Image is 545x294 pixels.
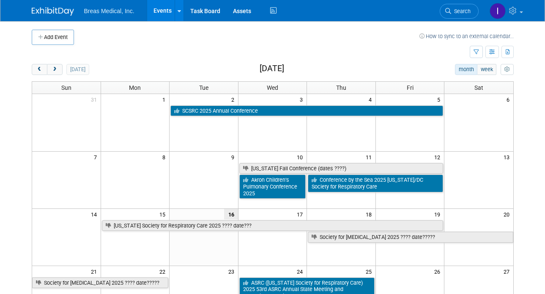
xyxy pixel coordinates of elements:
[365,209,375,219] span: 18
[61,84,71,91] span: Sun
[159,209,169,219] span: 15
[455,64,477,75] button: month
[407,84,414,91] span: Fri
[230,152,238,162] span: 9
[199,84,208,91] span: Tue
[365,152,375,162] span: 11
[368,94,375,105] span: 4
[267,84,278,91] span: Wed
[308,232,513,243] a: Society for [MEDICAL_DATA] 2025 ???? date?????
[296,152,307,162] span: 10
[32,7,74,16] img: ExhibitDay
[239,163,444,174] a: [US_STATE] Fall Conference (dates ????)
[129,84,141,91] span: Mon
[66,64,89,75] button: [DATE]
[84,8,134,14] span: Breas Medical, Inc.
[239,175,306,199] a: Akron Children’s Pulmonary Conference 2025
[227,266,238,277] span: 23
[474,84,483,91] span: Sat
[336,84,346,91] span: Thu
[433,209,444,219] span: 19
[47,64,63,75] button: next
[90,266,101,277] span: 21
[477,64,496,75] button: week
[506,94,513,105] span: 6
[308,175,443,192] a: Conference by the Sea 2025 [US_STATE]/DC Society for Respiratory Care
[32,277,169,288] a: Society for [MEDICAL_DATA] 2025 ???? date?????
[162,94,169,105] span: 1
[419,33,514,39] a: How to sync to an external calendar...
[504,67,510,72] i: Personalize Calendar
[490,3,506,19] img: Inga Dolezar
[299,94,307,105] span: 3
[32,64,47,75] button: prev
[224,209,238,219] span: 16
[230,94,238,105] span: 2
[501,64,513,75] button: myCustomButton
[433,152,444,162] span: 12
[90,94,101,105] span: 31
[440,4,479,19] a: Search
[451,8,471,14] span: Search
[296,266,307,277] span: 24
[296,209,307,219] span: 17
[159,266,169,277] span: 22
[503,266,513,277] span: 27
[436,94,444,105] span: 5
[102,220,444,231] a: [US_STATE] Society for Respiratory Care 2025 ???? date???
[93,152,101,162] span: 7
[503,209,513,219] span: 20
[433,266,444,277] span: 26
[260,64,284,73] h2: [DATE]
[90,209,101,219] span: 14
[162,152,169,162] span: 8
[32,30,74,45] button: Add Event
[365,266,375,277] span: 25
[170,105,443,116] a: SCSRC 2025 Annual Conference
[503,152,513,162] span: 13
